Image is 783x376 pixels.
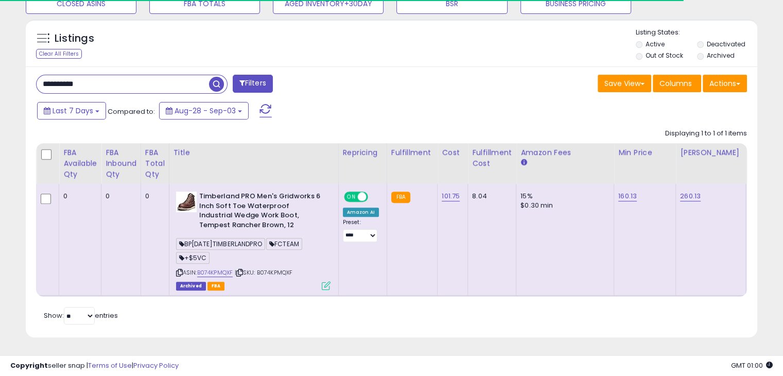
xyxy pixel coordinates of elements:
[520,192,606,201] div: 15%
[207,282,225,290] span: FBA
[266,238,302,250] span: FCTEAM
[106,192,133,201] div: 0
[63,192,93,201] div: 0
[442,191,460,201] a: 101.75
[680,191,701,201] a: 260.13
[10,361,48,370] strong: Copyright
[10,361,179,371] div: seller snap | |
[665,129,747,139] div: Displaying 1 to 1 of 1 items
[659,78,692,89] span: Columns
[442,147,463,158] div: Cost
[646,40,665,48] label: Active
[108,107,155,116] span: Compared to:
[197,268,233,277] a: B074KPMQXF
[343,208,379,217] div: Amazon AI
[145,192,161,201] div: 0
[636,28,757,38] p: Listing States:
[133,361,179,370] a: Privacy Policy
[520,201,606,210] div: $0.30 min
[391,147,433,158] div: Fulfillment
[233,75,273,93] button: Filters
[176,192,197,212] img: 51hxaoS1LNL._SL40_.jpg
[343,219,379,242] div: Preset:
[176,192,330,289] div: ASIN:
[176,252,210,264] span: +$5VC
[366,193,382,201] span: OFF
[598,75,651,92] button: Save View
[345,193,358,201] span: ON
[706,40,745,48] label: Deactivated
[36,49,82,59] div: Clear All Filters
[44,311,118,320] span: Show: entries
[703,75,747,92] button: Actions
[176,282,206,290] span: Listings that have been deleted from Seller Central
[176,238,265,250] span: BP[DATE]TIMBERLANDPRO
[731,361,773,370] span: 2025-09-11 01:00 GMT
[653,75,701,92] button: Columns
[618,147,671,158] div: Min Price
[199,192,324,232] b: Timberland PRO Men's Gridworks 6 Inch Soft Toe Waterproof Industrial Wedge Work Boot, Tempest Ran...
[55,31,94,46] h5: Listings
[234,268,292,277] span: | SKU: B074KPMQXF
[520,158,527,167] small: Amazon Fees.
[472,192,508,201] div: 8.04
[159,102,249,119] button: Aug-28 - Sep-03
[472,147,512,169] div: Fulfillment Cost
[173,147,334,158] div: Title
[53,106,93,116] span: Last 7 Days
[88,361,132,370] a: Terms of Use
[63,147,97,180] div: FBA Available Qty
[391,192,410,203] small: FBA
[106,147,136,180] div: FBA inbound Qty
[646,51,683,60] label: Out of Stock
[706,51,734,60] label: Archived
[175,106,236,116] span: Aug-28 - Sep-03
[680,147,741,158] div: [PERSON_NAME]
[520,147,610,158] div: Amazon Fees
[618,191,637,201] a: 160.13
[37,102,106,119] button: Last 7 Days
[343,147,382,158] div: Repricing
[145,147,165,180] div: FBA Total Qty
